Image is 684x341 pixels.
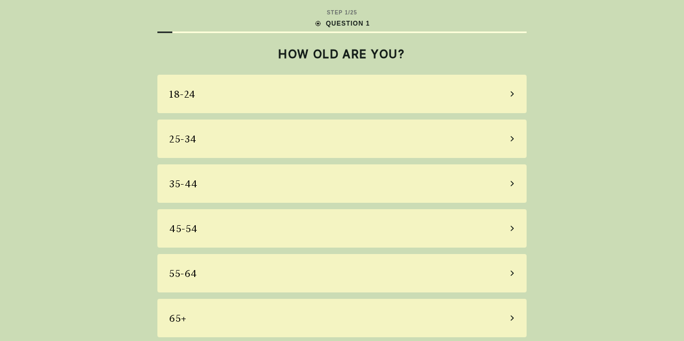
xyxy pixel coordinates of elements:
[327,9,357,17] div: STEP 1 / 25
[169,221,198,236] div: 45-54
[169,132,197,146] div: 25-34
[169,87,196,101] div: 18-24
[169,266,197,281] div: 55-64
[169,177,198,191] div: 35-44
[169,311,187,326] div: 65+
[157,47,527,61] h2: HOW OLD ARE YOU?
[314,19,370,28] div: QUESTION 1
